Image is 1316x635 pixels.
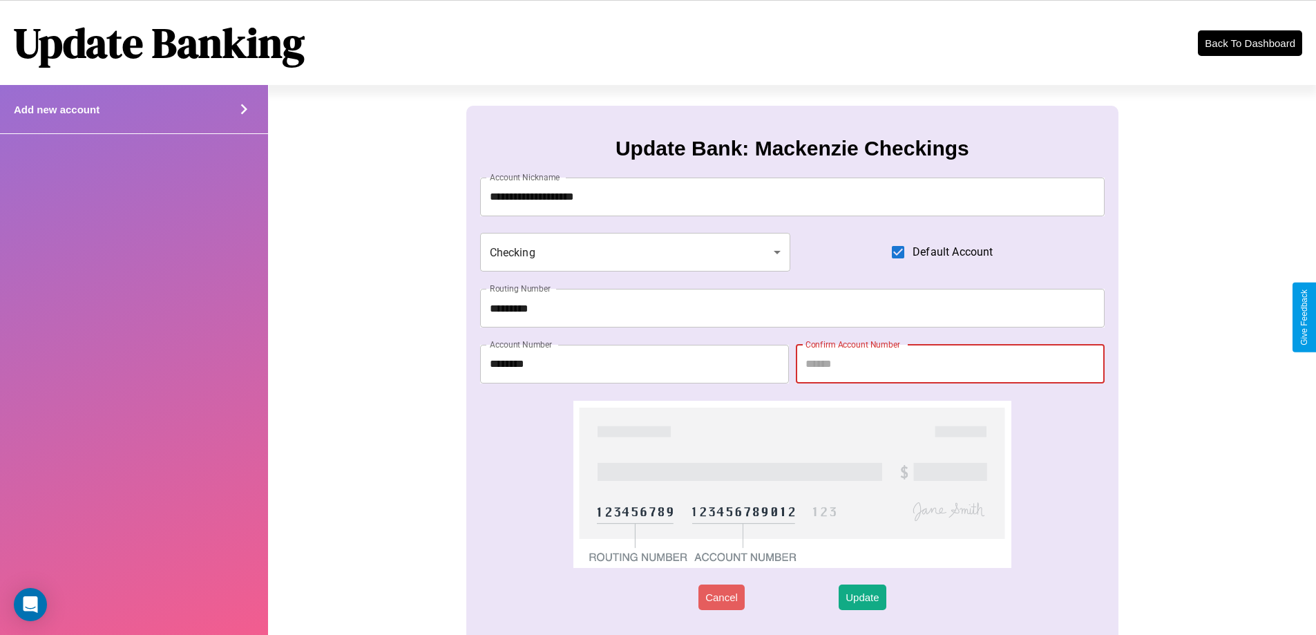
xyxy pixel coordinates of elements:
img: check [573,401,1011,568]
button: Update [839,585,886,610]
button: Cancel [698,585,745,610]
label: Account Nickname [490,171,560,183]
h1: Update Banking [14,15,305,71]
label: Account Number [490,339,552,350]
h3: Update Bank: Mackenzie Checkings [616,137,969,160]
div: Checking [480,233,791,272]
label: Routing Number [490,283,551,294]
div: Give Feedback [1299,290,1309,345]
label: Confirm Account Number [805,339,900,350]
span: Default Account [913,244,993,260]
button: Back To Dashboard [1198,30,1302,56]
h4: Add new account [14,104,99,115]
div: Open Intercom Messenger [14,588,47,621]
